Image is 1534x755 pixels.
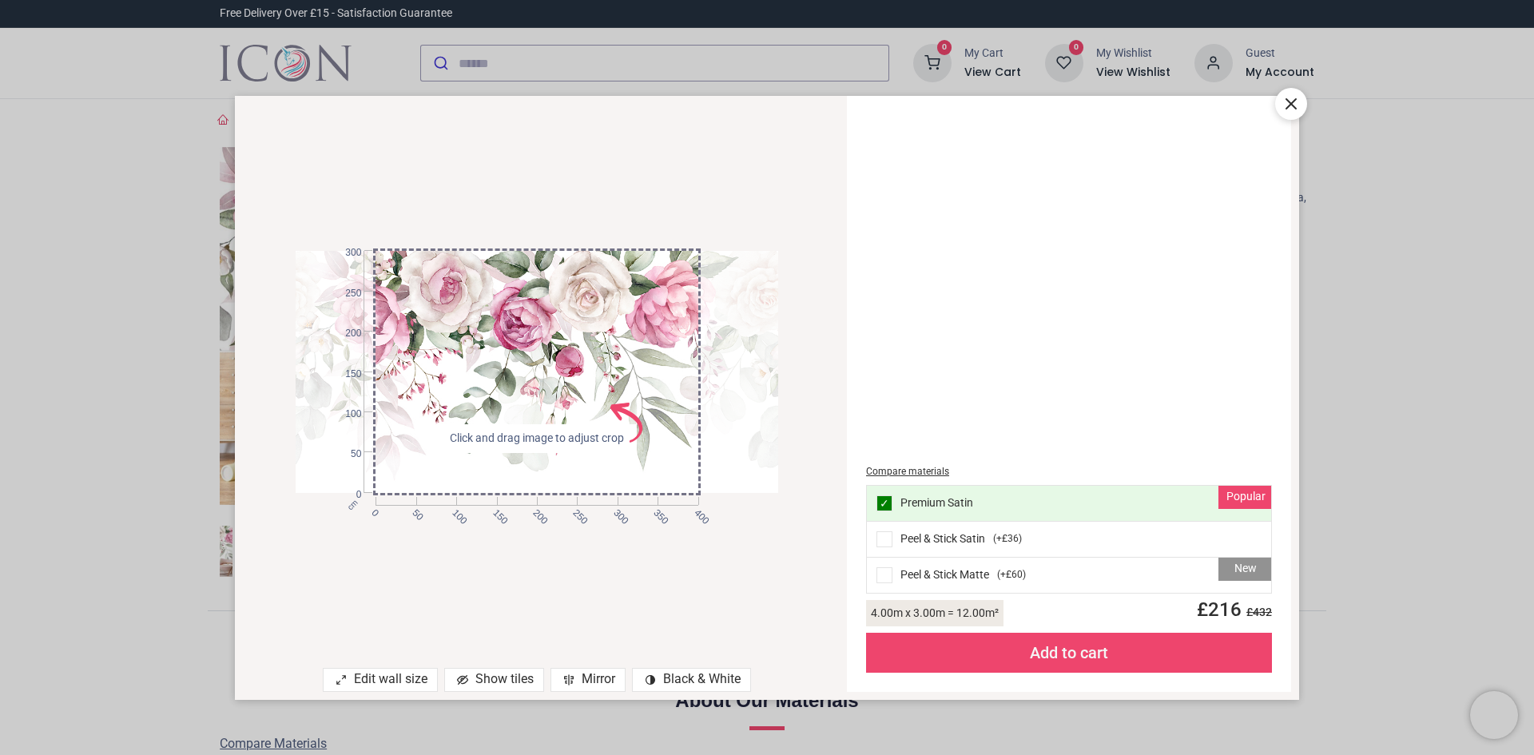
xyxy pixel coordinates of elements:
[867,522,1271,558] div: Peel & Stick Satin
[331,327,361,340] span: 200
[346,498,360,511] span: cm
[1242,606,1272,618] span: £ 432
[331,488,361,502] span: 0
[867,558,1271,593] div: Peel & Stick Matte
[369,507,380,517] span: 0
[323,668,438,692] div: Edit wall size
[632,668,751,692] div: Black & White
[449,507,459,517] span: 100
[650,507,661,517] span: 350
[331,246,361,260] span: 300
[997,568,1026,582] span: ( +£60 )
[880,498,889,509] span: ✓
[610,507,621,517] span: 300
[1470,691,1518,739] iframe: Brevo live chat
[866,465,1272,479] div: Compare materials
[993,532,1022,546] span: ( +£36 )
[331,368,361,381] span: 150
[691,507,701,517] span: 400
[444,668,544,692] div: Show tiles
[866,633,1272,673] div: Add to cart
[867,486,1271,522] div: Premium Satin
[1218,558,1271,582] div: New
[331,287,361,300] span: 250
[409,507,419,517] span: 50
[570,507,580,517] span: 250
[550,668,626,692] div: Mirror
[443,431,630,447] span: Click and drag image to adjust crop
[1187,598,1272,621] span: £ 216
[866,600,1003,626] div: 4.00 m x 3.00 m = 12.00 m²
[331,407,361,421] span: 100
[331,447,361,461] span: 50
[490,507,500,517] span: 150
[530,507,540,517] span: 200
[1218,486,1271,510] div: Popular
